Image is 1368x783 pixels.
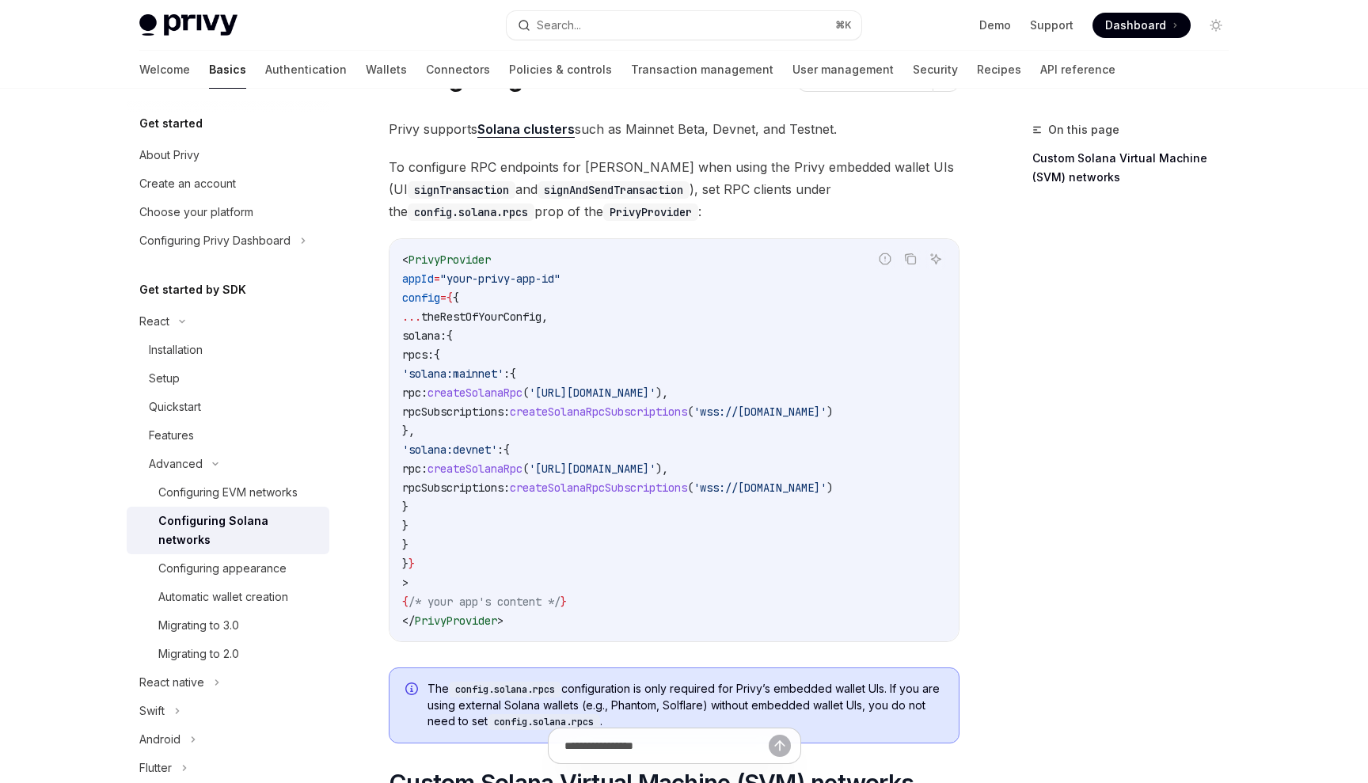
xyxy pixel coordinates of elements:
span: '[URL][DOMAIN_NAME]' [529,386,655,400]
a: Wallets [366,51,407,89]
div: Choose your platform [139,203,253,222]
span: : [497,443,503,457]
div: Configuring EVM networks [158,483,298,502]
svg: Info [405,682,421,698]
button: Report incorrect code [875,249,895,269]
span: ( [522,386,529,400]
button: Copy the contents from the code block [900,249,921,269]
a: Recipes [977,51,1021,89]
div: Migrating to 2.0 [158,644,239,663]
span: { [453,291,459,305]
span: , [541,310,548,324]
div: React [139,312,169,331]
span: } [408,557,415,571]
span: } [560,595,567,609]
div: Features [149,426,194,445]
code: config.solana.rpcs [408,203,534,221]
span: > [497,614,503,628]
a: Solana clusters [477,121,575,138]
span: To configure RPC endpoints for [PERSON_NAME] when using the Privy embedded wallet UIs (UI and ), ... [389,156,959,222]
a: Connectors [426,51,490,89]
span: ), [655,386,668,400]
span: PrivyProvider [415,614,497,628]
span: }, [402,424,415,438]
a: Dashboard [1092,13,1191,38]
a: Welcome [139,51,190,89]
span: appId [402,272,434,286]
div: Migrating to 3.0 [158,616,239,635]
span: < [402,253,408,267]
span: rpcSubscriptions: [402,405,510,419]
span: rpc: [402,386,427,400]
span: config [402,291,440,305]
div: Configuring Privy Dashboard [139,231,291,250]
span: 'solana:mainnet' [402,367,503,381]
span: ... [402,310,421,324]
a: API reference [1040,51,1115,89]
button: Toggle dark mode [1203,13,1229,38]
div: Configuring appearance [158,559,287,578]
a: Configuring EVM networks [127,478,329,507]
a: Choose your platform [127,198,329,226]
span: } [402,519,408,533]
img: light logo [139,14,237,36]
span: { [434,348,440,362]
span: ), [655,462,668,476]
a: User management [792,51,894,89]
a: Features [127,421,329,450]
span: : [503,367,510,381]
a: Migrating to 2.0 [127,640,329,668]
span: The configuration is only required for Privy’s embedded wallet UIs. If you are using external Sol... [427,681,943,730]
span: > [402,576,408,590]
a: Automatic wallet creation [127,583,329,611]
code: signAndSendTransaction [538,181,690,199]
div: Android [139,730,180,749]
a: Configuring Solana networks [127,507,329,554]
span: rpc: [402,462,427,476]
h5: Get started by SDK [139,280,246,299]
button: Ask AI [925,249,946,269]
span: } [402,500,408,514]
span: rpcs: [402,348,434,362]
span: 'wss://[DOMAIN_NAME]' [693,405,826,419]
div: Swift [139,701,165,720]
span: ( [687,481,693,495]
span: ⌘ K [835,19,852,32]
div: About Privy [139,146,199,165]
span: Dashboard [1105,17,1166,33]
a: Authentication [265,51,347,89]
button: Send message [769,735,791,757]
span: { [446,329,453,343]
span: ) [826,405,833,419]
div: Search... [537,16,581,35]
span: { [402,595,408,609]
a: Basics [209,51,246,89]
span: createSolanaRpcSubscriptions [510,481,687,495]
span: theRestOfYourConfig [421,310,541,324]
a: Security [913,51,958,89]
code: PrivyProvider [603,203,698,221]
span: = [440,291,446,305]
span: = [434,272,440,286]
span: "your-privy-app-id" [440,272,560,286]
span: createSolanaRpc [427,386,522,400]
span: PrivyProvider [408,253,491,267]
div: Installation [149,340,203,359]
span: createSolanaRpc [427,462,522,476]
a: Installation [127,336,329,364]
a: Create an account [127,169,329,198]
span: '[URL][DOMAIN_NAME]' [529,462,655,476]
span: { [446,291,453,305]
span: { [510,367,516,381]
span: /* your app's content */ [408,595,560,609]
div: React native [139,673,204,692]
div: Automatic wallet creation [158,587,288,606]
code: signTransaction [408,181,515,199]
span: Privy supports such as Mainnet Beta, Devnet, and Testnet. [389,118,959,140]
span: ( [687,405,693,419]
a: Policies & controls [509,51,612,89]
span: createSolanaRpcSubscriptions [510,405,687,419]
span: } [402,557,408,571]
a: Migrating to 3.0 [127,611,329,640]
div: Quickstart [149,397,201,416]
